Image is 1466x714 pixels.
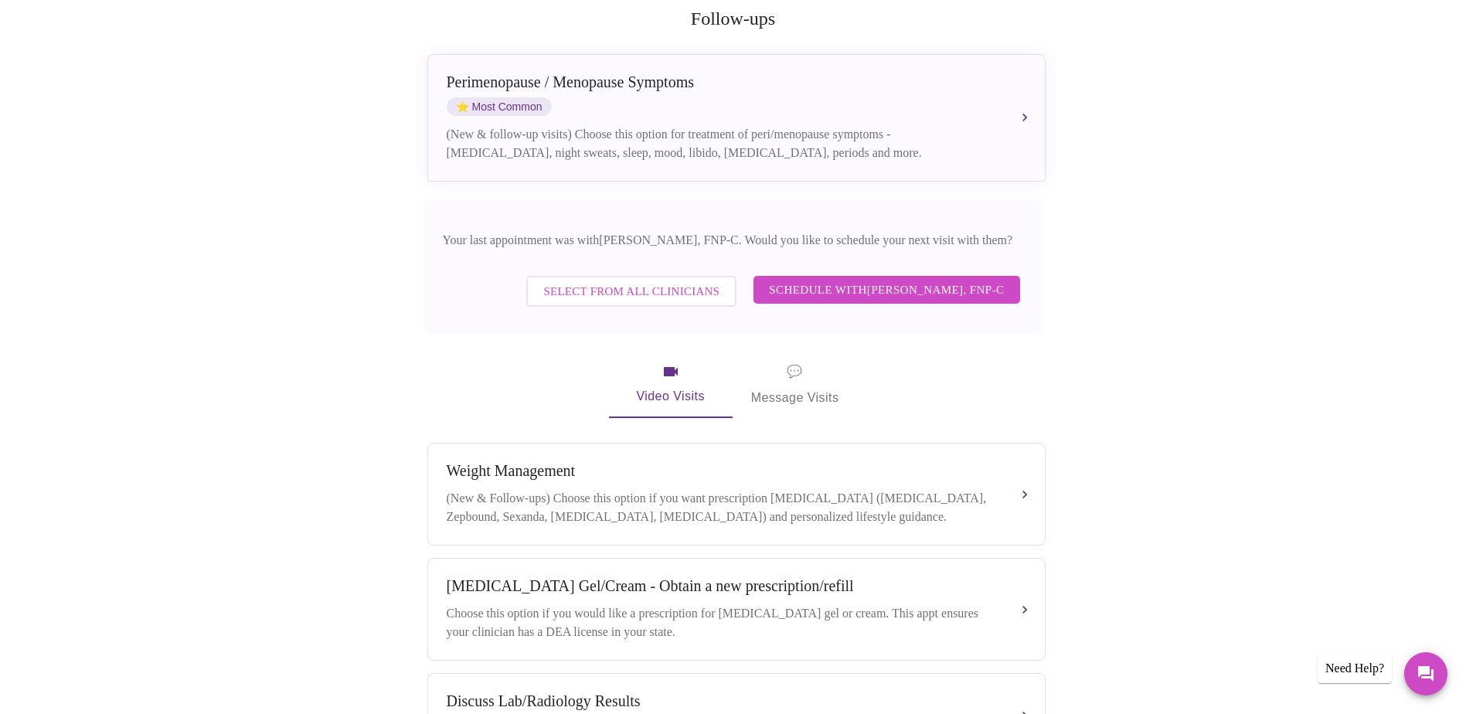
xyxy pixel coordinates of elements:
button: Messages [1404,652,1447,695]
span: message [787,361,802,382]
h2: Follow-ups [424,8,1043,29]
div: Discuss Lab/Radiology Results [447,692,995,710]
span: Schedule with [PERSON_NAME], FNP-C [769,280,1004,300]
button: Schedule with[PERSON_NAME], FNP-C [753,276,1019,304]
div: (New & follow-up visits) Choose this option for treatment of peri/menopause symptoms - [MEDICAL_D... [447,125,995,162]
div: Weight Management [447,462,995,480]
button: Perimenopause / Menopause SymptomsstarMost Common(New & follow-up visits) Choose this option for ... [427,54,1046,182]
button: [MEDICAL_DATA] Gel/Cream - Obtain a new prescription/refillChoose this option if you would like a... [427,558,1046,661]
span: Message Visits [751,361,839,409]
span: star [456,100,469,113]
div: (New & Follow-ups) Choose this option if you want prescription [MEDICAL_DATA] ([MEDICAL_DATA], Ze... [447,489,995,526]
span: Video Visits [628,362,714,407]
div: Need Help? [1318,654,1392,683]
div: Perimenopause / Menopause Symptoms [447,73,995,91]
span: Select from All Clinicians [543,281,719,301]
p: Your last appointment was with [PERSON_NAME], FNP-C . Would you like to schedule your next visit ... [443,231,1024,250]
div: [MEDICAL_DATA] Gel/Cream - Obtain a new prescription/refill [447,577,995,595]
span: Most Common [447,97,552,116]
button: Weight Management(New & Follow-ups) Choose this option if you want prescription [MEDICAL_DATA] ([... [427,443,1046,546]
button: Select from All Clinicians [526,276,736,307]
div: Choose this option if you would like a prescription for [MEDICAL_DATA] gel or cream. This appt en... [447,604,995,641]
